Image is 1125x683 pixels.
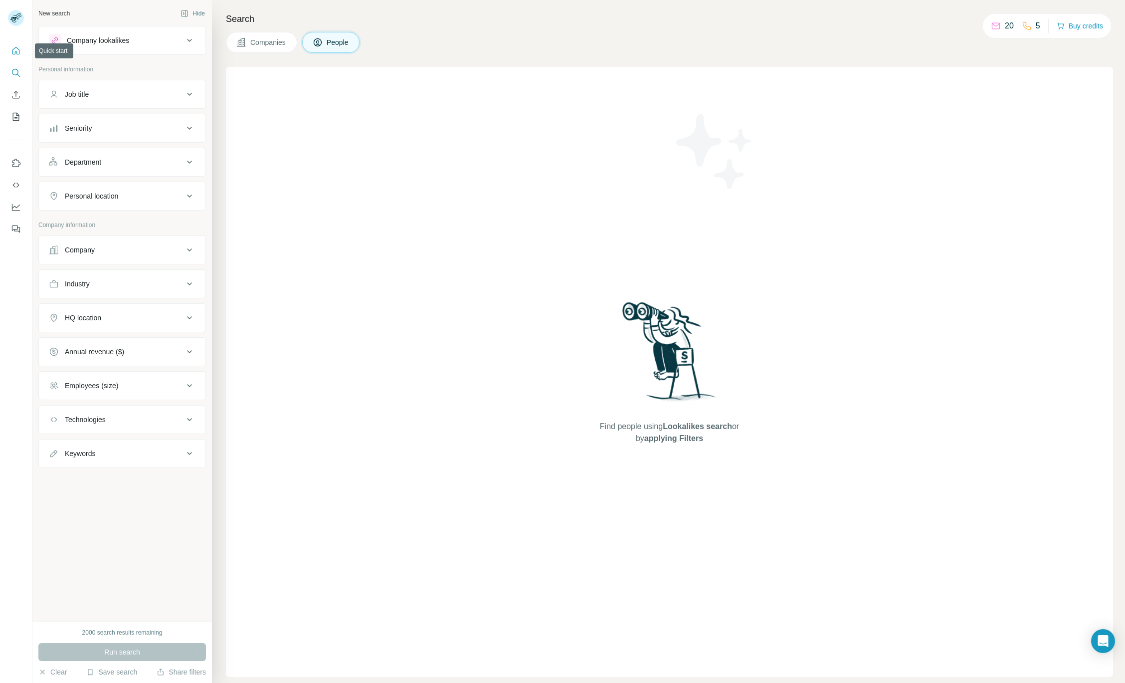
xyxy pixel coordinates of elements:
button: Seniority [39,116,205,140]
p: 20 [1005,20,1014,32]
div: HQ location [65,313,101,323]
span: applying Filters [644,434,703,443]
button: Quick start [8,42,24,60]
span: Companies [250,37,287,47]
button: Company lookalikes [39,28,205,52]
button: Feedback [8,220,24,238]
span: Find people using or by [589,421,749,445]
button: Technologies [39,408,205,432]
button: Save search [86,667,137,677]
button: Job title [39,82,205,106]
div: 2000 search results remaining [82,628,163,637]
button: Employees (size) [39,374,205,398]
div: Keywords [65,449,95,458]
div: Technologies [65,415,106,425]
p: 5 [1036,20,1040,32]
div: Annual revenue ($) [65,347,124,357]
span: Lookalikes search [663,422,732,431]
button: Search [8,64,24,82]
h4: Search [226,12,1113,26]
div: Job title [65,89,89,99]
div: Company [65,245,95,255]
div: Industry [65,279,90,289]
div: Seniority [65,123,92,133]
img: Surfe Illustration - Stars [670,107,759,197]
button: Annual revenue ($) [39,340,205,364]
img: Surfe Illustration - Woman searching with binoculars [618,299,722,411]
button: Company [39,238,205,262]
button: Use Surfe on LinkedIn [8,154,24,172]
div: Personal location [65,191,118,201]
button: Buy credits [1057,19,1103,33]
div: New search [38,9,70,18]
button: Industry [39,272,205,296]
button: Personal location [39,184,205,208]
button: Dashboard [8,198,24,216]
div: Open Intercom Messenger [1091,629,1115,653]
button: Enrich CSV [8,86,24,104]
button: Department [39,150,205,174]
button: Keywords [39,442,205,465]
button: Share filters [157,667,206,677]
button: HQ location [39,306,205,330]
div: Company lookalikes [67,35,129,45]
p: Company information [38,221,206,229]
button: Clear [38,667,67,677]
div: Department [65,157,101,167]
button: Use Surfe API [8,176,24,194]
button: My lists [8,108,24,126]
button: Hide [174,6,212,21]
div: Employees (size) [65,381,118,391]
p: Personal information [38,65,206,74]
span: People [327,37,350,47]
